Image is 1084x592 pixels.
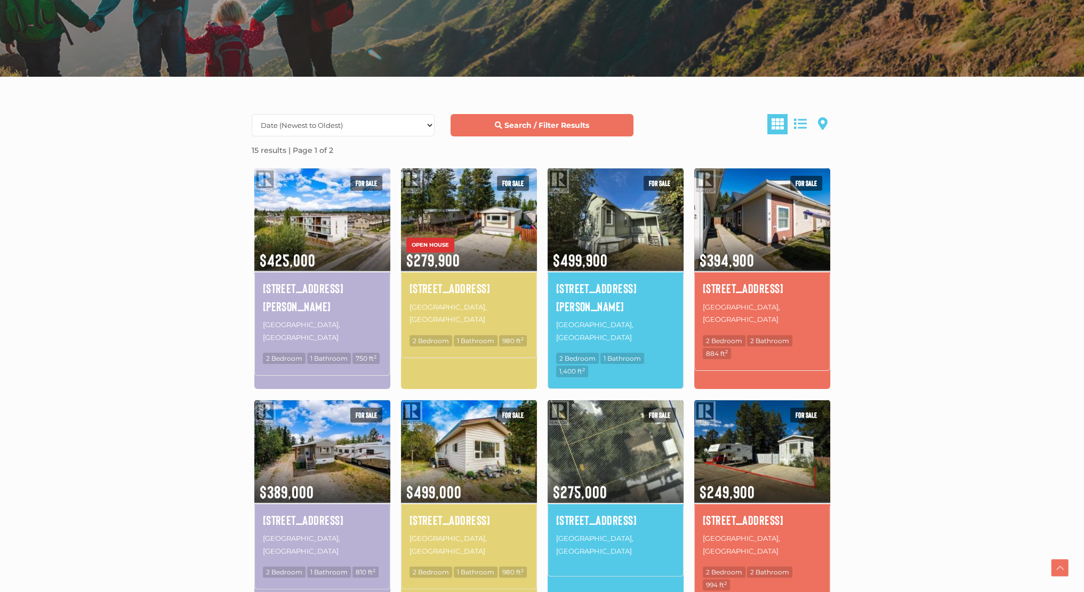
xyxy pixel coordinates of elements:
span: 2 Bedroom [409,566,452,578]
p: [GEOGRAPHIC_DATA], [GEOGRAPHIC_DATA] [703,531,822,558]
span: $499,000 [401,468,537,503]
a: [STREET_ADDRESS][PERSON_NAME] [263,279,382,315]
img: 7223 7TH AVENUE, Whitehorse, Yukon [548,398,684,504]
sup: 2 [521,567,524,573]
span: 2 Bathroom [747,566,792,578]
img: 14-67 RIVER RIDGE LANE, Whitehorse, Yukon [694,166,830,272]
sup: 2 [373,567,375,573]
p: [GEOGRAPHIC_DATA], [GEOGRAPHIC_DATA] [556,318,675,345]
strong: Search / Filter Results [504,120,589,130]
span: 2 Bedroom [409,335,452,346]
span: 884 ft [703,348,731,359]
span: 750 ft [352,353,380,364]
sup: 2 [724,580,727,586]
span: 2 Bedroom [703,335,745,346]
span: For sale [497,176,529,191]
p: [GEOGRAPHIC_DATA], [GEOGRAPHIC_DATA] [263,318,382,345]
span: $279,900 [401,236,537,271]
img: 2 LUPIN PLACE, Whitehorse, Yukon [401,398,537,504]
span: $389,000 [254,468,390,503]
p: [GEOGRAPHIC_DATA], [GEOGRAPHIC_DATA] [409,300,528,327]
p: [GEOGRAPHIC_DATA], [GEOGRAPHIC_DATA] [703,300,822,327]
span: $275,000 [548,468,684,503]
span: For sale [790,176,822,191]
span: 2 Bedroom [556,353,599,364]
sup: 2 [725,348,728,354]
sup: 2 [374,354,376,360]
span: $499,900 [548,236,684,271]
a: [STREET_ADDRESS] [703,279,822,297]
p: [GEOGRAPHIC_DATA], [GEOGRAPHIC_DATA] [409,531,528,558]
a: [STREET_ADDRESS] [263,511,382,529]
span: For sale [350,176,382,191]
span: 1 Bathroom [454,335,497,346]
sup: 2 [582,367,585,372]
span: For sale [350,408,382,423]
a: Search / Filter Results [451,114,633,136]
img: 203-986 RANGE ROAD, Whitehorse, Yukon [694,398,830,504]
img: 190-986 RANGE ROAD, Whitehorse, Yukon [401,166,537,272]
span: 2 Bedroom [703,566,745,578]
span: For sale [790,408,822,423]
span: 994 ft [703,579,730,590]
span: 810 ft [352,566,379,578]
span: 1,400 ft [556,366,588,377]
a: [STREET_ADDRESS] [703,511,822,529]
a: [STREET_ADDRESS] [409,279,528,297]
span: For sale [644,176,676,191]
span: $425,000 [254,236,390,271]
span: 980 ft [499,566,527,578]
img: 19 EAGLE PLACE, Whitehorse, Yukon [254,398,390,504]
span: $394,900 [694,236,830,271]
span: 1 Bathroom [307,566,351,578]
span: 1 Bathroom [454,566,497,578]
a: [STREET_ADDRESS] [409,511,528,529]
span: For sale [644,408,676,423]
span: 2 Bathroom [747,335,792,346]
a: [STREET_ADDRESS] [556,511,675,529]
strong: 15 results | Page 1 of 2 [252,145,333,155]
span: OPEN HOUSE [406,238,454,253]
span: 1 Bathroom [307,353,351,364]
img: 516 CRAIG STREET, Dawson City, Yukon [548,166,684,272]
img: 2-20 WANN ROAD, Whitehorse, Yukon [254,166,390,272]
span: 980 ft [499,335,527,346]
p: [GEOGRAPHIC_DATA], [GEOGRAPHIC_DATA] [263,531,382,558]
sup: 2 [521,336,524,342]
span: 2 Bedroom [263,566,306,578]
span: For sale [497,408,529,423]
a: [STREET_ADDRESS][PERSON_NAME] [556,279,675,315]
p: [GEOGRAPHIC_DATA], [GEOGRAPHIC_DATA] [556,531,675,558]
span: 1 Bathroom [600,353,644,364]
span: $249,900 [694,468,830,503]
span: 2 Bedroom [263,353,306,364]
